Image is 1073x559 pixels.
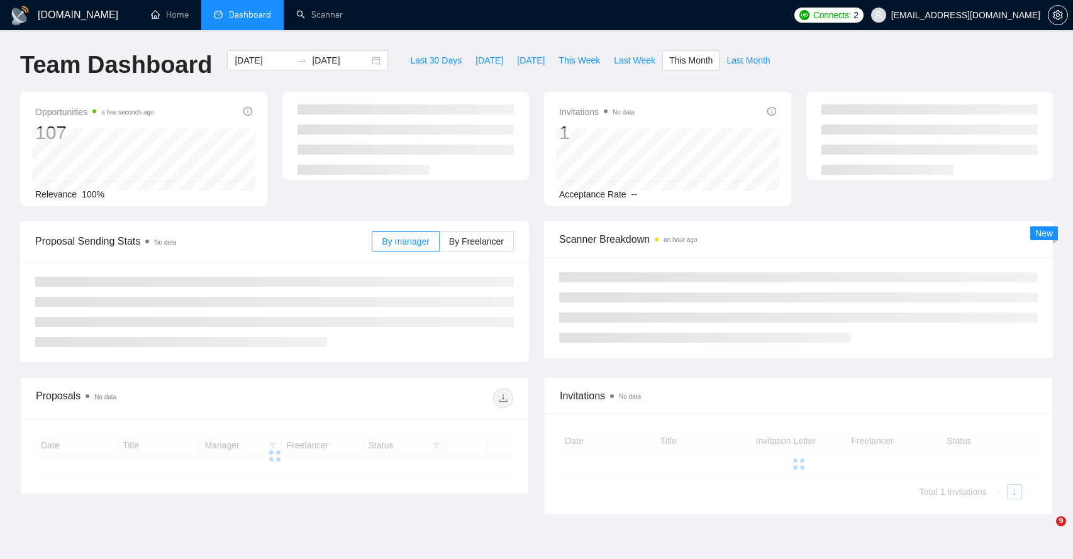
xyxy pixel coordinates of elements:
div: 1 [559,121,635,145]
span: New [1035,228,1053,238]
span: Proposal Sending Stats [35,233,372,249]
span: Invitations [560,388,1037,404]
span: 100% [82,189,104,199]
a: searchScanner [296,9,343,20]
span: This Week [559,53,600,67]
span: Relevance [35,189,77,199]
button: This Week [552,50,607,70]
span: info-circle [243,107,252,116]
h1: Team Dashboard [20,50,212,80]
button: Last Week [607,50,662,70]
span: [DATE] [517,53,545,67]
span: [DATE] [475,53,503,67]
img: upwork-logo.png [799,10,809,20]
span: Last Month [726,53,770,67]
time: a few seconds ago [101,109,153,116]
div: 107 [35,121,154,145]
span: This Month [669,53,713,67]
span: No data [613,109,635,116]
time: an hour ago [664,236,697,243]
span: 2 [853,8,859,22]
span: Opportunities [35,104,154,119]
span: Acceptance Rate [559,189,626,199]
span: setting [1048,10,1067,20]
input: Start date [235,53,292,67]
span: 9 [1056,516,1066,526]
button: This Month [662,50,720,70]
iframe: Intercom live chat [1030,516,1060,546]
span: info-circle [767,107,776,116]
span: Scanner Breakdown [559,231,1038,247]
span: to [297,55,307,65]
img: logo [10,6,30,26]
a: homeHome [151,9,189,20]
span: No data [154,239,176,246]
span: Invitations [559,104,635,119]
button: Last 30 Days [403,50,469,70]
span: Last 30 Days [410,53,462,67]
div: Proposals [36,388,275,408]
button: [DATE] [510,50,552,70]
button: Last Month [720,50,777,70]
a: setting [1048,10,1068,20]
span: dashboard [214,10,223,19]
span: user [874,11,883,19]
span: swap-right [297,55,307,65]
span: No data [619,393,641,400]
input: End date [312,53,369,67]
span: No data [94,394,116,401]
span: Last Week [614,53,655,67]
button: [DATE] [469,50,510,70]
span: Connects: [813,8,851,22]
span: Dashboard [229,9,271,20]
span: -- [631,189,637,199]
span: By manager [382,236,429,246]
button: setting [1048,5,1068,25]
span: By Freelancer [449,236,504,246]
